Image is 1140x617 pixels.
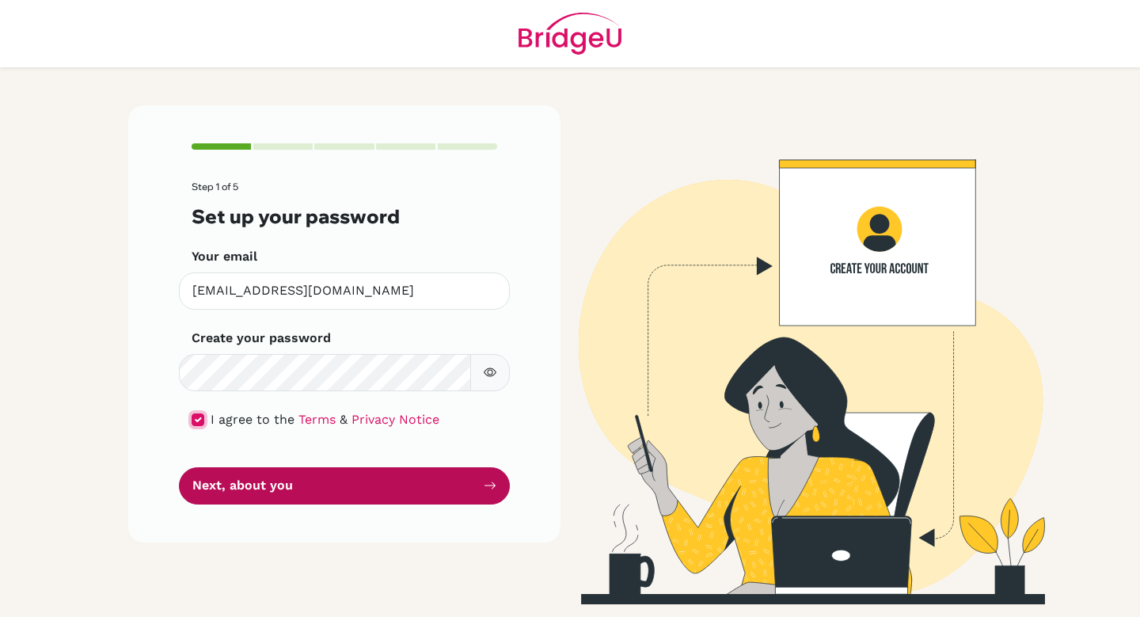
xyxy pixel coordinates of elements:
[192,205,497,228] h3: Set up your password
[192,247,257,266] label: Your email
[351,412,439,427] a: Privacy Notice
[340,412,348,427] span: &
[179,467,510,505] button: Next, about you
[192,181,238,192] span: Step 1 of 5
[179,272,510,310] input: Insert your email*
[298,412,336,427] a: Terms
[211,412,294,427] span: I agree to the
[192,329,331,348] label: Create your password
